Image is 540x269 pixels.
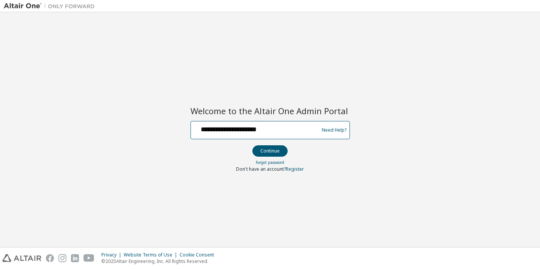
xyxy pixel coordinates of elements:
[2,254,41,262] img: altair_logo.svg
[252,145,288,157] button: Continue
[4,2,99,10] img: Altair One
[58,254,66,262] img: instagram.svg
[236,166,286,172] span: Don't have an account?
[46,254,54,262] img: facebook.svg
[124,252,179,258] div: Website Terms of Use
[101,258,219,264] p: © 2025 Altair Engineering, Inc. All Rights Reserved.
[190,105,350,116] h2: Welcome to the Altair One Admin Portal
[71,254,79,262] img: linkedin.svg
[286,166,304,172] a: Register
[179,252,219,258] div: Cookie Consent
[256,160,284,165] a: Forgot password
[101,252,124,258] div: Privacy
[83,254,94,262] img: youtube.svg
